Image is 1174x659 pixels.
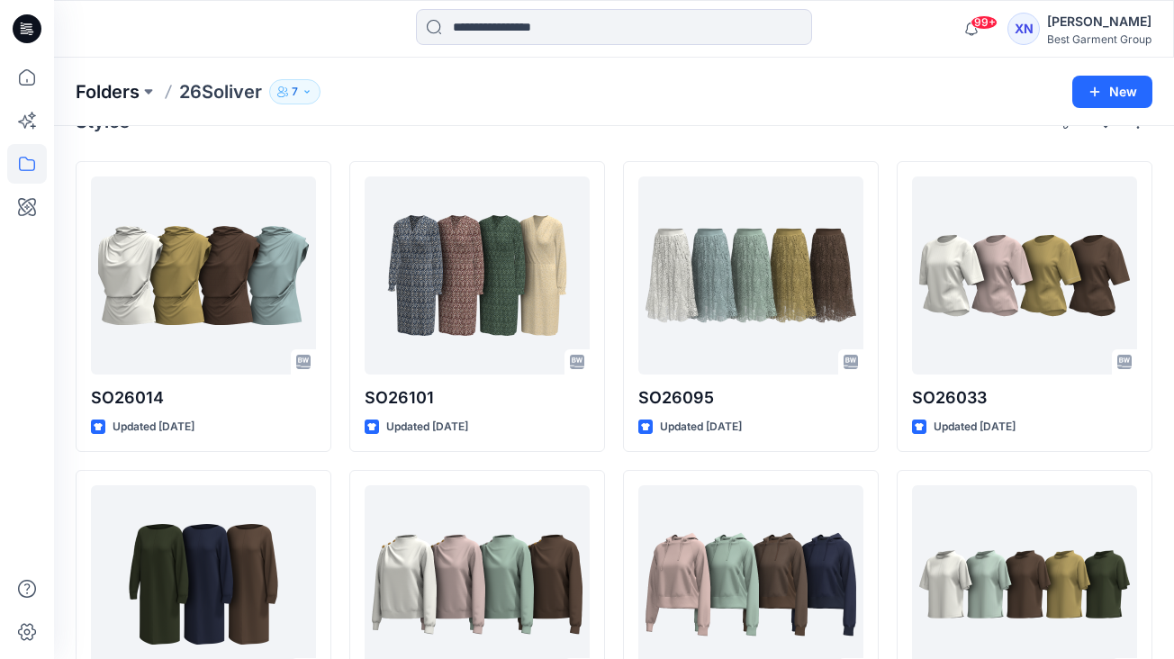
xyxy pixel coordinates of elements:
button: 7 [269,79,321,104]
div: Best Garment Group [1047,32,1151,46]
p: SO26033 [912,385,1137,411]
a: SO26101 [365,176,590,375]
p: 26Soliver [179,79,262,104]
a: Folders [76,79,140,104]
span: 99+ [971,15,998,30]
p: Updated [DATE] [660,418,742,437]
div: [PERSON_NAME] [1047,11,1151,32]
p: SO26095 [638,385,863,411]
button: New [1072,76,1152,108]
p: SO26014 [91,385,316,411]
p: 7 [292,82,298,102]
a: SO26095 [638,176,863,375]
a: SO26033 [912,176,1137,375]
p: Updated [DATE] [934,418,1016,437]
p: SO26101 [365,385,590,411]
a: SO26014 [91,176,316,375]
p: Updated [DATE] [386,418,468,437]
div: XN [1007,13,1040,45]
p: Updated [DATE] [113,418,194,437]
